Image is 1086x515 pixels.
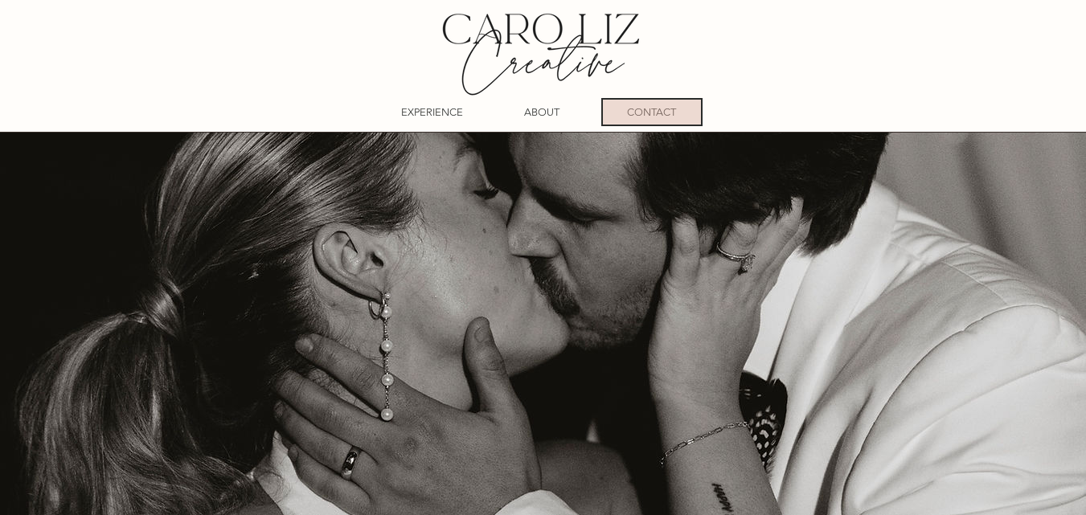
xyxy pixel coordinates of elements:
[401,100,463,125] p: EXPERIENCE
[601,98,703,126] a: CONTACT
[377,98,707,126] nav: Site
[524,100,559,125] p: ABOUT
[491,98,593,126] a: ABOUT
[627,100,676,125] p: CONTACT
[381,98,483,126] a: EXPERIENCE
